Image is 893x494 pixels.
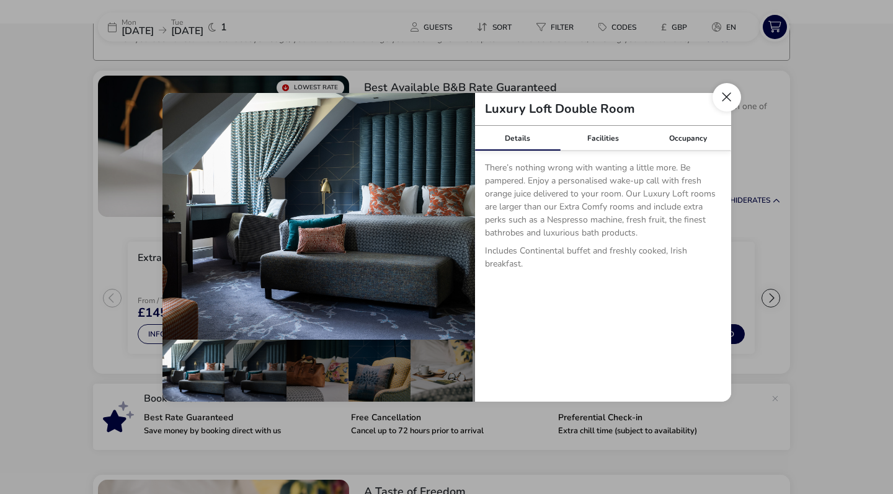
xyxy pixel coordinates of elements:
h2: Luxury Loft Double Room [475,103,645,115]
p: Includes Continental buffet and freshly cooked, Irish breakfast. [485,244,721,275]
div: details [162,93,731,402]
img: fc66f50458867a4ff90386beeea730469a721b530d40e2a70f6e2d7426766345 [162,93,475,340]
div: Details [475,126,561,151]
button: Close dialog [713,83,741,112]
div: Occupancy [646,126,731,151]
div: Facilities [560,126,646,151]
p: There’s nothing wrong with wanting a little more. Be pampered. Enjoy a personalised wake-up call ... [485,161,721,244]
